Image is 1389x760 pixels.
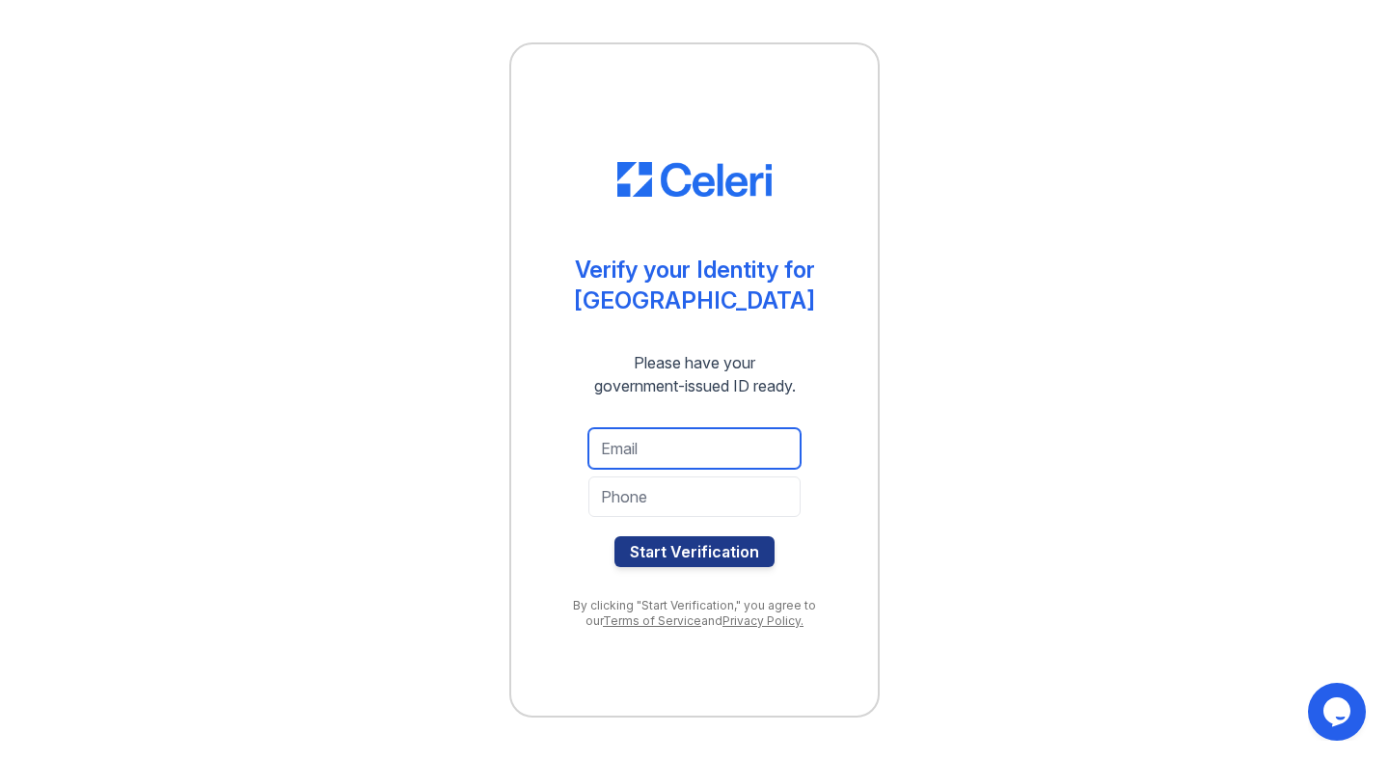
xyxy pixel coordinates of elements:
[614,536,775,567] button: Start Verification
[617,162,772,197] img: CE_Logo_Blue-a8612792a0a2168367f1c8372b55b34899dd931a85d93a1a3d3e32e68fde9ad4.png
[603,613,701,628] a: Terms of Service
[559,351,831,397] div: Please have your government-issued ID ready.
[550,598,839,629] div: By clicking "Start Verification," you agree to our and
[574,255,815,316] div: Verify your Identity for [GEOGRAPHIC_DATA]
[722,613,803,628] a: Privacy Policy.
[1308,683,1370,741] iframe: chat widget
[588,476,801,517] input: Phone
[588,428,801,469] input: Email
